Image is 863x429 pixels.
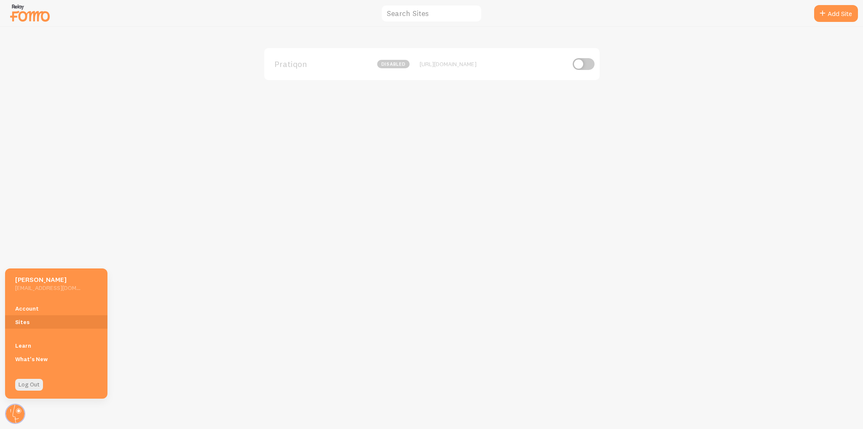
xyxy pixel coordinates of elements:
span: Pratiqon [274,60,342,68]
h5: [EMAIL_ADDRESS][DOMAIN_NAME] [15,284,80,292]
h5: [PERSON_NAME] [15,275,80,284]
img: fomo-relay-logo-orange.svg [9,2,51,24]
a: Log Out [15,379,43,391]
a: Learn [5,339,107,352]
a: What's New [5,352,107,366]
div: [URL][DOMAIN_NAME] [420,60,565,68]
span: disabled [377,60,410,68]
a: Account [5,302,107,315]
a: Sites [5,315,107,329]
